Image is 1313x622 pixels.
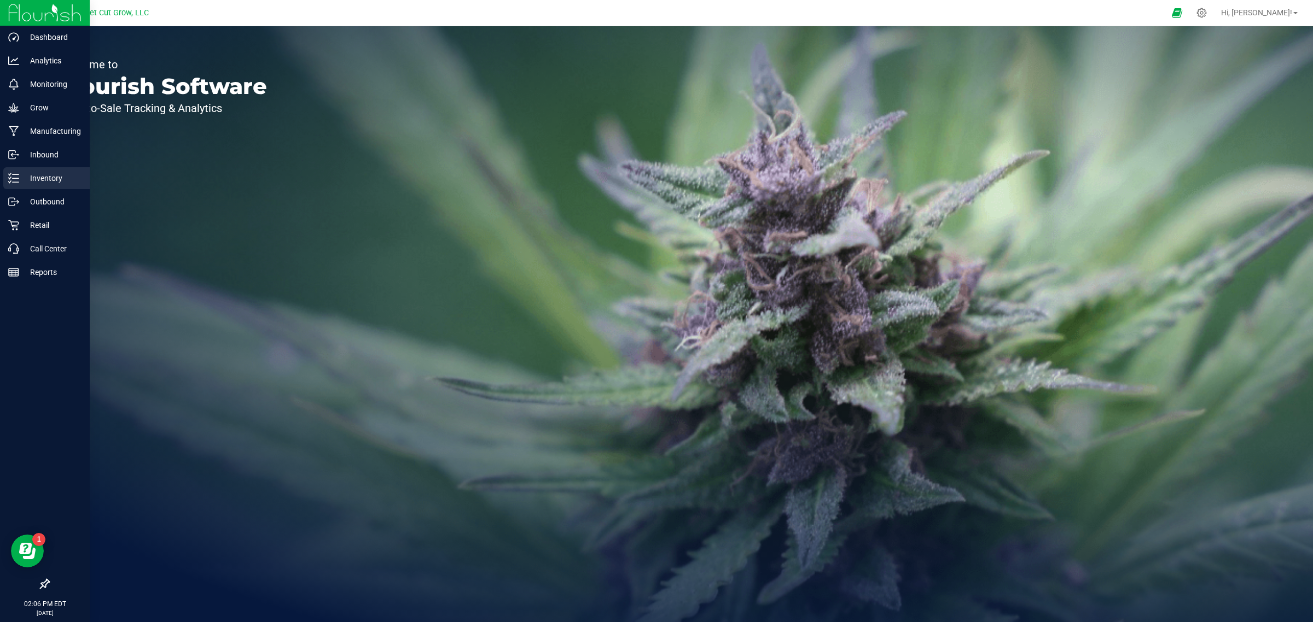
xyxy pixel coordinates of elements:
[8,79,19,90] inline-svg: Monitoring
[8,126,19,137] inline-svg: Manufacturing
[19,172,85,185] p: Inventory
[8,32,19,43] inline-svg: Dashboard
[8,243,19,254] inline-svg: Call Center
[19,195,85,208] p: Outbound
[19,78,85,91] p: Monitoring
[11,535,44,567] iframe: Resource center
[8,196,19,207] inline-svg: Outbound
[19,31,85,44] p: Dashboard
[8,149,19,160] inline-svg: Inbound
[59,103,267,114] p: Seed-to-Sale Tracking & Analytics
[8,220,19,231] inline-svg: Retail
[59,59,267,70] p: Welcome to
[19,219,85,232] p: Retail
[8,173,19,184] inline-svg: Inventory
[19,125,85,138] p: Manufacturing
[8,102,19,113] inline-svg: Grow
[19,54,85,67] p: Analytics
[19,266,85,279] p: Reports
[1221,8,1292,17] span: Hi, [PERSON_NAME]!
[19,242,85,255] p: Call Center
[1195,8,1209,18] div: Manage settings
[59,75,267,97] p: Flourish Software
[1165,2,1189,24] span: Open Ecommerce Menu
[8,55,19,66] inline-svg: Analytics
[8,267,19,278] inline-svg: Reports
[32,533,45,546] iframe: Resource center unread badge
[19,148,85,161] p: Inbound
[74,8,149,17] span: Sweet Cut Grow, LLC
[5,599,85,609] p: 02:06 PM EDT
[5,609,85,617] p: [DATE]
[19,101,85,114] p: Grow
